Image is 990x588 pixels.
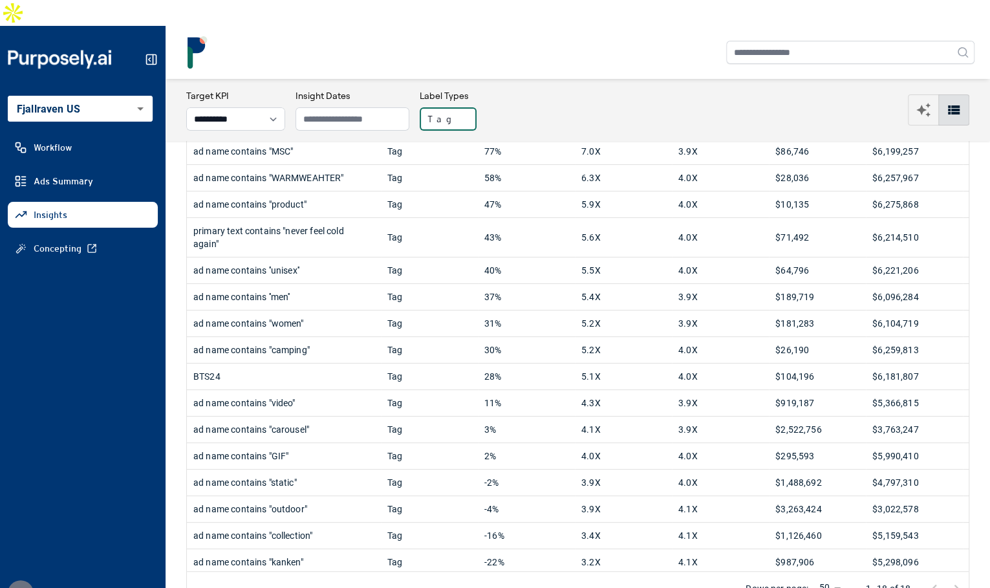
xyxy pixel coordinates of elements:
div: 11% [484,390,568,416]
div: 6.3X [581,165,665,191]
div: Tag [387,364,471,389]
div: 43% [484,218,568,257]
div: $71,492 [775,218,859,257]
div: $6,259,813 [872,337,956,363]
div: 3.4X [581,523,665,549]
div: $295,593 [775,443,859,469]
div: 5.6X [581,218,665,257]
div: ad name contains "outdoor" [193,496,374,522]
div: $1,488,692 [775,470,859,495]
div: $3,022,578 [872,496,956,522]
a: Ads Summary [8,168,158,194]
div: 4.1X [678,523,762,549]
div: Tag [387,549,471,575]
div: $104,196 [775,364,859,389]
div: 5.2X [581,337,665,363]
div: 3.9X [678,138,762,164]
div: $5,990,410 [872,443,956,469]
div: primary text contains "never feel cold again" [193,218,374,257]
div: 37% [484,284,568,310]
div: $6,214,510 [872,218,956,257]
div: 2% [484,443,568,469]
div: $181,283 [775,310,859,336]
div: 5.1X [581,364,665,389]
div: 5.9X [581,191,665,217]
div: 30% [484,337,568,363]
div: 3.9X [678,284,762,310]
div: 4.0X [678,257,762,283]
div: Fjallraven US [8,96,153,122]
div: ad name contains "WARMWEAHTER" [193,165,374,191]
a: Concepting [8,235,158,261]
div: Tag [387,523,471,549]
img: logo [181,36,213,69]
span: Insights [34,208,67,221]
div: 4.0X [678,165,762,191]
div: ad name contains ''unisex'' [193,257,374,283]
div: ad name contains "GIF" [193,443,374,469]
div: -22% [484,549,568,575]
button: Tag [420,107,477,131]
div: 4.0X [678,470,762,495]
div: $6,275,868 [872,191,956,217]
div: $6,104,719 [872,310,956,336]
div: $10,135 [775,191,859,217]
div: Tag [387,470,471,495]
div: $6,181,807 [872,364,956,389]
div: 3.9X [581,470,665,495]
div: ad name contains "video" [193,390,374,416]
div: 4.3X [581,390,665,416]
a: Insights [8,202,158,228]
div: -2% [484,470,568,495]
div: $6,096,284 [872,284,956,310]
div: 4.0X [678,443,762,469]
div: 58% [484,165,568,191]
div: Tag [387,310,471,336]
div: $4,797,310 [872,470,956,495]
div: Tag [387,138,471,164]
div: BTS24 [193,364,374,389]
div: 31% [484,310,568,336]
div: 7.0X [581,138,665,164]
div: Tag [387,390,471,416]
div: Tag [387,417,471,442]
div: ad name contains ''men'' [193,284,374,310]
div: $3,263,424 [775,496,859,522]
h3: Target KPI [186,89,285,102]
div: ad name contains "kanken" [193,549,374,575]
div: 5.2X [581,310,665,336]
div: Tag [387,218,471,257]
a: Workflow [8,135,158,160]
span: Concepting [34,242,81,255]
div: 4.1X [678,496,762,522]
div: $86,746 [775,138,859,164]
div: Tag [387,496,471,522]
div: 40% [484,257,568,283]
div: 4.0X [678,364,762,389]
div: $2,522,756 [775,417,859,442]
div: Tag [387,257,471,283]
div: 4.0X [678,191,762,217]
div: ad name contains "product" [193,191,374,217]
div: $3,763,247 [872,417,956,442]
div: Tag [387,337,471,363]
div: 4.0X [678,218,762,257]
div: ad name contains "collection" [193,523,374,549]
div: $5,298,096 [872,549,956,575]
div: $919,187 [775,390,859,416]
div: 4.1X [581,417,665,442]
div: 3.2X [581,549,665,575]
div: 3.9X [678,310,762,336]
span: Workflow [34,141,72,154]
div: Tag [387,165,471,191]
div: 4.1X [678,549,762,575]
div: Tag [387,191,471,217]
div: -4% [484,496,568,522]
div: $1,126,460 [775,523,859,549]
div: $5,159,543 [872,523,956,549]
div: 3.9X [581,496,665,522]
div: $64,796 [775,257,859,283]
div: Tag [387,284,471,310]
div: 5.5X [581,257,665,283]
h3: Insight Dates [296,89,409,102]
